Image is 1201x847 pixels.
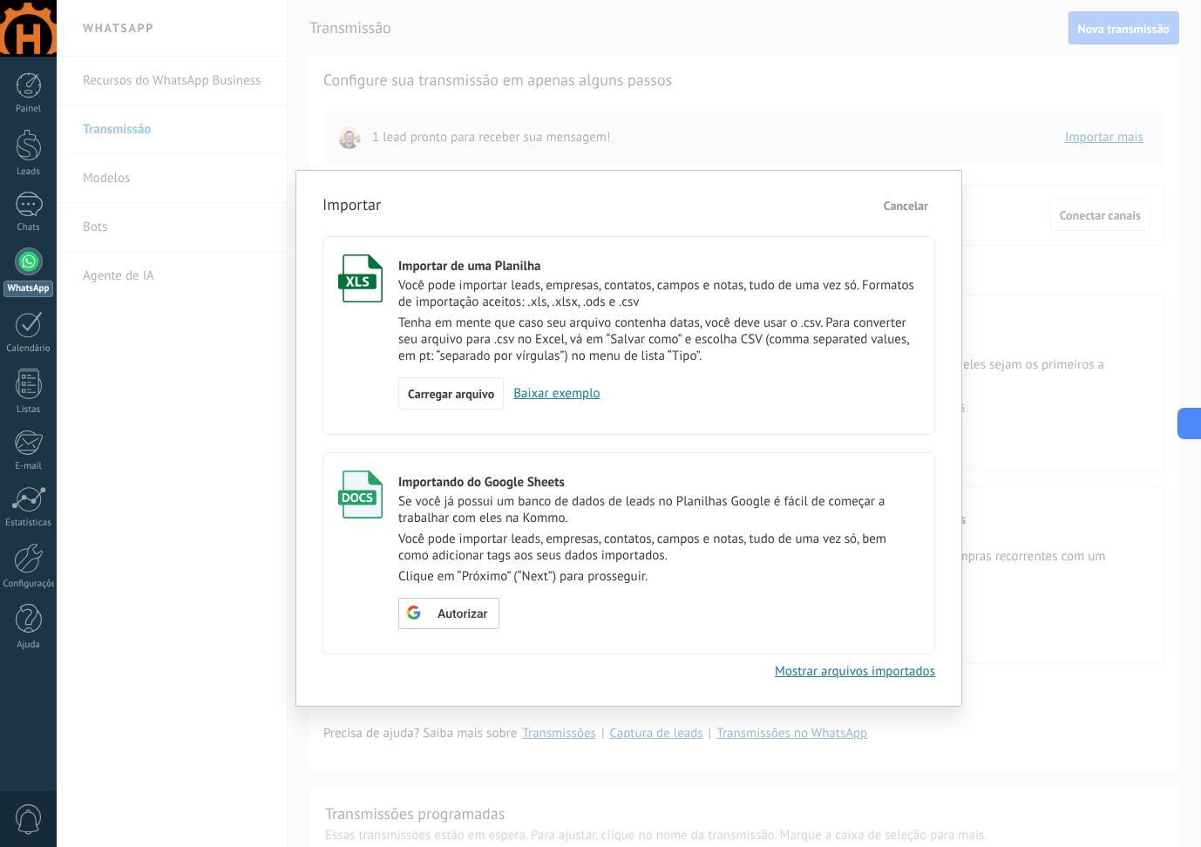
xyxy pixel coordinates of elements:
h3: Importar [322,194,381,219]
a: Mostrar arquivos importados [775,663,935,680]
p: Você pode importar leads, empresas, contatos, campos e notas, tudo de uma vez só, bem como adicio... [398,531,919,564]
div: Estatísticas [3,518,54,529]
button: Cancelar [877,193,935,219]
div: Chats [3,222,54,234]
p: Clique em “Próximo” (“Next”) para prosseguir. [398,568,919,585]
p: Se você já possui um banco de dados de leads no Planilhas Google é fácil de começar a trabalhar c... [398,493,919,526]
div: Importando do Google Sheets [398,474,919,491]
div: Painel [3,104,54,115]
div: Calendário [3,343,54,355]
div: Leads [3,166,54,178]
span: Autorizar [438,608,487,620]
p: Você pode importar leads, empresas, contatos, campos e notas, tudo de uma vez só. Formatos de imp... [398,277,919,310]
p: Tenha em mente que caso seu arquivo contenha datas, você deve usar o .csv. Para converter seu arq... [398,315,919,364]
div: Configurações [3,579,54,590]
div: Importar de uma Planilha [398,258,919,274]
span: Carregar arquivo [408,388,494,400]
div: Listas [3,404,54,416]
div: WhatsApp [3,281,53,297]
div: E-mail [3,461,54,472]
a: Baixar exemplo [504,385,600,402]
span: Cancelar [884,198,928,213]
div: Ajuda [3,640,54,651]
